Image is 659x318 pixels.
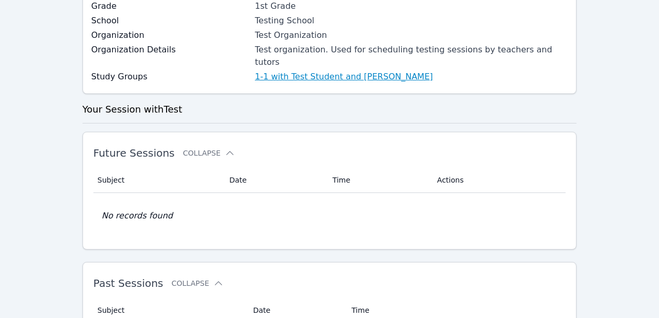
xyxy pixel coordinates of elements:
label: Organization [91,29,249,42]
th: Subject [93,168,223,193]
th: Date [223,168,326,193]
button: Collapse [183,148,235,158]
div: Test organization. Used for scheduling testing sessions by teachers and tutors [255,44,568,68]
td: No records found [93,193,566,239]
th: Actions [431,168,566,193]
span: Past Sessions [93,277,163,289]
button: Collapse [172,278,224,288]
div: Test Organization [255,29,568,42]
div: Testing School [255,15,568,27]
label: Study Groups [91,71,249,83]
span: Future Sessions [93,147,175,159]
h3: Your Session with Test [83,102,577,117]
th: Time [326,168,431,193]
a: 1-1 with Test Student and [PERSON_NAME] [255,71,433,83]
label: Organization Details [91,44,249,56]
label: School [91,15,249,27]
